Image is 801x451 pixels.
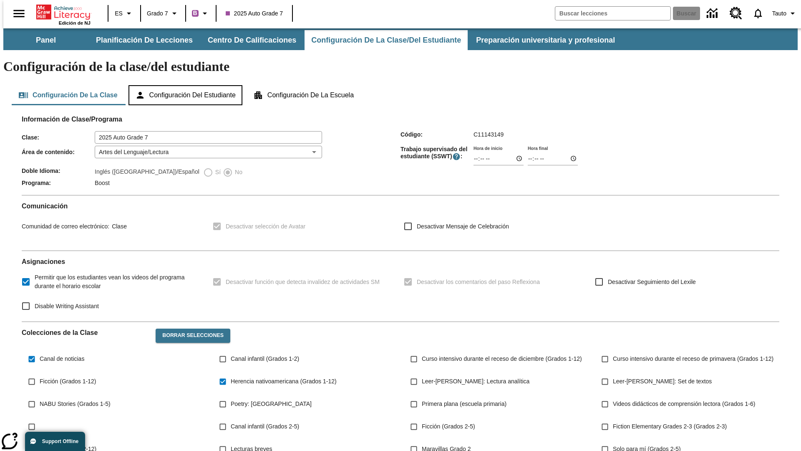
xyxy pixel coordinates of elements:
[422,422,475,431] span: Ficción (Grados 2-5)
[156,329,230,343] button: Borrar selecciones
[231,422,299,431] span: Canal infantil (Grados 2-5)
[22,202,779,210] h2: Comunicación
[95,131,322,144] input: Clase
[725,2,747,25] a: Centro de recursos, Se abrirá en una pestaña nueva.
[22,180,95,186] span: Programa :
[22,149,95,155] span: Área de contenido :
[189,6,213,21] button: Boost El color de la clase es morado/púrpura. Cambiar el color de la clase.
[22,329,149,337] h2: Colecciones de la Clase
[422,355,582,363] span: Curso intensivo durante el receso de diciembre (Grados 1-12)
[95,167,199,177] label: Inglés ([GEOGRAPHIC_DATA])/Español
[95,180,110,186] span: Boost
[35,302,99,311] span: Disable Writing Assistant
[417,222,509,231] span: Desactivar Mensaje de Celebración
[3,59,798,74] h1: Configuración de la clase/del estudiante
[144,6,183,21] button: Grado: Grado 7, Elige un grado
[40,400,111,408] span: NABU Stories (Grados 1-5)
[89,30,199,50] button: Planificación de lecciones
[226,9,283,18] span: 2025 Auto Grade 7
[3,30,622,50] div: Subbarra de navegación
[474,145,502,151] label: Hora de inicio
[231,400,312,408] span: Poetry: [GEOGRAPHIC_DATA]
[747,3,769,24] a: Notificaciones
[769,6,801,21] button: Perfil/Configuración
[417,278,540,286] span: Desactivar los comentarios del paso Reflexiona
[213,168,221,177] span: Sí
[36,3,91,25] div: Portada
[22,223,109,230] span: Comunidad de correo electrónico :
[772,9,786,18] span: Tauto
[40,355,84,363] span: Canal de noticias
[147,9,168,18] span: Grado 7
[40,377,96,386] span: Ficción (Grados 1-12)
[247,85,360,105] button: Configuración de la escuela
[469,30,622,50] button: Preparación universitaria y profesional
[12,85,789,105] div: Configuración de la clase/del estudiante
[35,273,199,291] span: Permitir que los estudiantes vean los videos del programa durante el horario escolar
[22,258,779,315] div: Asignaciones
[109,223,127,230] span: Clase
[22,202,779,244] div: Comunicación
[474,131,504,138] span: C11143149
[201,30,303,50] button: Centro de calificaciones
[3,28,798,50] div: Subbarra de navegación
[452,152,461,161] button: El Tiempo Supervisado de Trabajo Estudiantil es el período durante el cual los estudiantes pueden...
[12,85,124,105] button: Configuración de la clase
[613,400,755,408] span: Videos didácticos de comprensión lectora (Grados 1-6)
[22,258,779,266] h2: Asignaciones
[555,7,670,20] input: Buscar campo
[233,168,242,177] span: No
[36,4,91,20] a: Portada
[59,20,91,25] span: Edición de NJ
[422,377,529,386] span: Leer-[PERSON_NAME]: Lectura analítica
[400,146,474,161] span: Trabajo supervisado del estudiante (SSWT) :
[226,222,305,231] span: Desactivar selección de Avatar
[231,377,337,386] span: Herencia nativoamericana (Grados 1-12)
[7,1,31,26] button: Abrir el menú lateral
[22,115,779,123] h2: Información de Clase/Programa
[128,85,242,105] button: Configuración del estudiante
[115,9,123,18] span: ES
[613,377,712,386] span: Leer-[PERSON_NAME]: Set de textos
[702,2,725,25] a: Centro de información
[25,432,85,451] button: Support Offline
[111,6,138,21] button: Lenguaje: ES, Selecciona un idioma
[95,146,322,158] div: Artes del Lenguaje/Lectura
[4,30,88,50] button: Panel
[22,134,95,141] span: Clase :
[608,278,696,286] span: Desactivar Seguimiento del Lexile
[305,30,468,50] button: Configuración de la clase/del estudiante
[528,145,548,151] label: Hora final
[226,278,380,286] span: Desactivar función que detecta invalidez de actividades SM
[22,167,95,174] span: Doble Idioma :
[422,400,506,408] span: Primera plana (escuela primaria)
[613,422,727,431] span: Fiction Elementary Grades 2-3 (Grados 2-3)
[193,8,197,18] span: B
[231,355,299,363] span: Canal infantil (Grados 1-2)
[613,355,773,363] span: Curso intensivo durante el receso de primavera (Grados 1-12)
[42,438,78,444] span: Support Offline
[400,131,474,138] span: Código :
[22,124,779,188] div: Información de Clase/Programa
